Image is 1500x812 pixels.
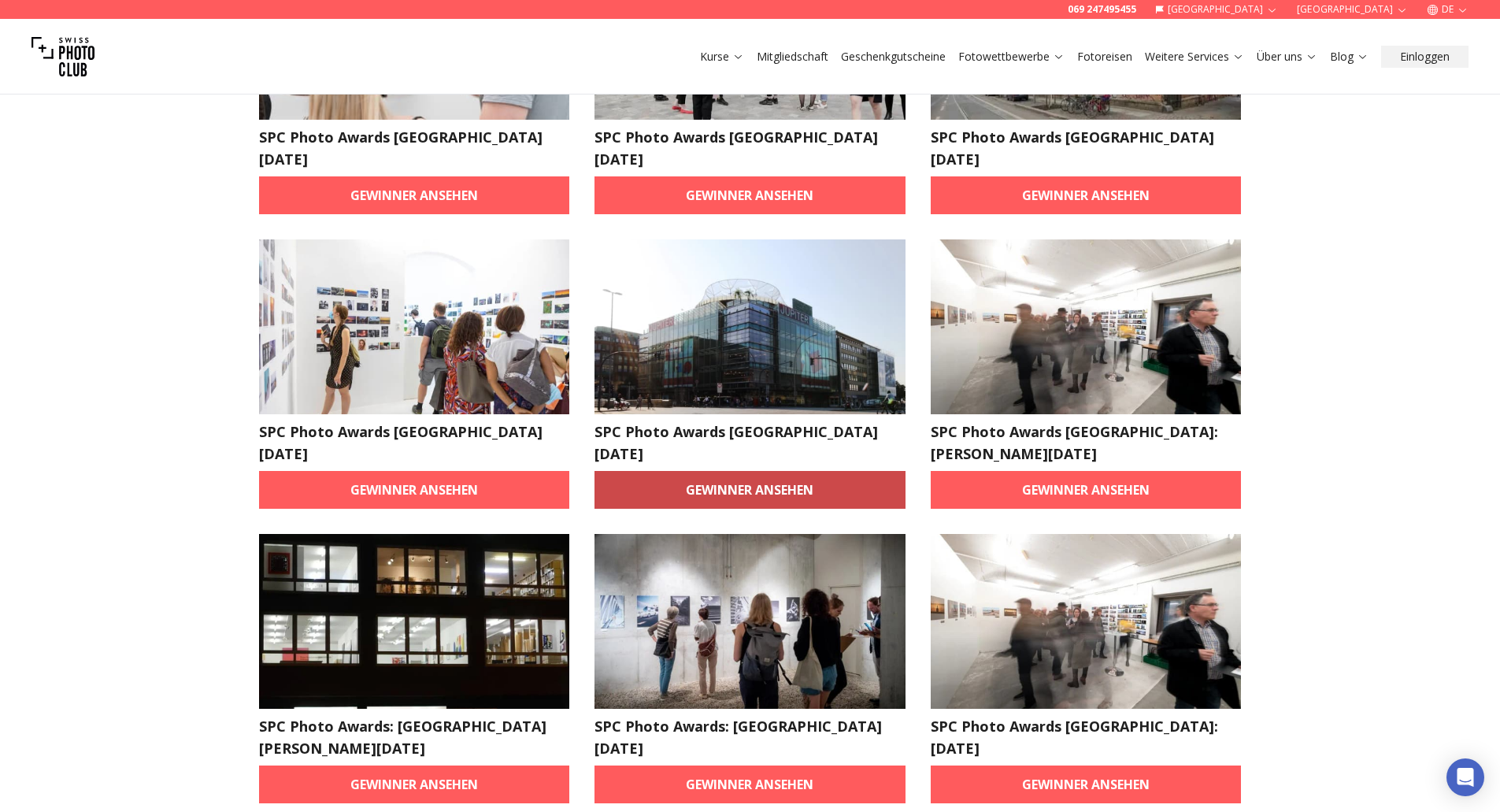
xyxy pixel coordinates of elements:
div: Open Intercom Messenger [1446,758,1484,796]
button: Fotowettbewerbe [952,46,1071,68]
img: SPC Photo Awards Zürich: März 2025 [931,239,1242,414]
a: Blog [1330,49,1369,65]
img: SPC Photo Awards Zürich: Dezember 2024 [931,534,1242,709]
h2: SPC Photo Awards [GEOGRAPHIC_DATA] [DATE] [594,421,906,465]
a: Gewinner ansehen [931,471,1242,509]
h2: SPC Photo Awards [GEOGRAPHIC_DATA] [DATE] [259,126,570,170]
a: Gewinner ansehen [259,471,570,509]
button: Einloggen [1381,46,1469,68]
a: Weitere Services [1145,49,1244,65]
a: Gewinner ansehen [259,766,570,803]
a: Gewinner ansehen [931,766,1242,803]
a: Gewinner ansehen [594,471,906,509]
img: SPC Photo Awards HAMBURG April 2025 [594,239,906,414]
h2: SPC Photo Awards [GEOGRAPHIC_DATA]: [DATE] [931,715,1242,759]
a: Über uns [1257,49,1317,65]
h2: SPC Photo Awards [GEOGRAPHIC_DATA] [DATE] [259,421,570,465]
button: Geschenkgutscheine [835,46,952,68]
img: Swiss photo club [31,25,94,88]
img: SPC Photo Awards: STUTTGART Februar 2025 [594,534,906,709]
a: Gewinner ansehen [931,176,1242,214]
a: Mitgliedschaft [757,49,828,65]
h2: SPC Photo Awards: [GEOGRAPHIC_DATA] [PERSON_NAME][DATE] [259,715,570,759]
button: Blog [1324,46,1375,68]
a: Kurse [700,49,744,65]
img: SPC Photo Awards: KÖLN März 2025 [259,534,570,709]
h2: SPC Photo Awards [GEOGRAPHIC_DATA] [DATE] [931,126,1242,170]
img: SPC Photo Awards MÜNCHEN April 2025 [259,239,570,414]
a: 069 247495455 [1068,3,1136,16]
button: Über uns [1250,46,1324,68]
button: Fotoreisen [1071,46,1139,68]
a: Fotoreisen [1077,49,1132,65]
a: Gewinner ansehen [259,176,570,214]
h2: SPC Photo Awards: [GEOGRAPHIC_DATA] [DATE] [594,715,906,759]
button: Mitgliedschaft [750,46,835,68]
a: Geschenkgutscheine [841,49,946,65]
button: Kurse [694,46,750,68]
a: Gewinner ansehen [594,176,906,214]
button: Weitere Services [1139,46,1250,68]
a: Fotowettbewerbe [958,49,1065,65]
a: Gewinner ansehen [594,766,906,803]
h2: SPC Photo Awards [GEOGRAPHIC_DATA]: [PERSON_NAME][DATE] [931,421,1242,465]
h2: SPC Photo Awards [GEOGRAPHIC_DATA] [DATE] [594,126,906,170]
